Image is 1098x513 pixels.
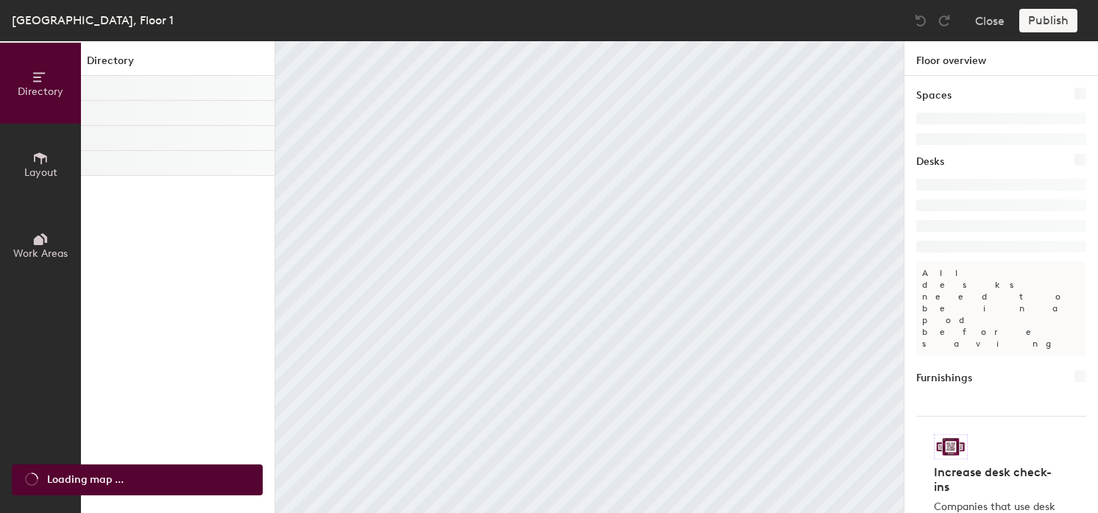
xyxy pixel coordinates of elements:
h1: Directory [81,53,274,76]
h1: Spaces [916,88,952,104]
span: Layout [24,166,57,179]
p: All desks need to be in a pod before saving [916,261,1086,355]
button: Close [975,9,1005,32]
canvas: Map [275,41,904,513]
img: Undo [913,13,928,28]
img: Redo [937,13,952,28]
h4: Increase desk check-ins [934,465,1060,495]
h1: Desks [916,154,944,170]
span: Directory [18,85,63,98]
div: [GEOGRAPHIC_DATA], Floor 1 [12,11,174,29]
h1: Furnishings [916,370,972,386]
span: Work Areas [13,247,68,260]
span: Loading map ... [47,472,124,488]
img: Sticker logo [934,434,968,459]
h1: Floor overview [904,41,1098,76]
